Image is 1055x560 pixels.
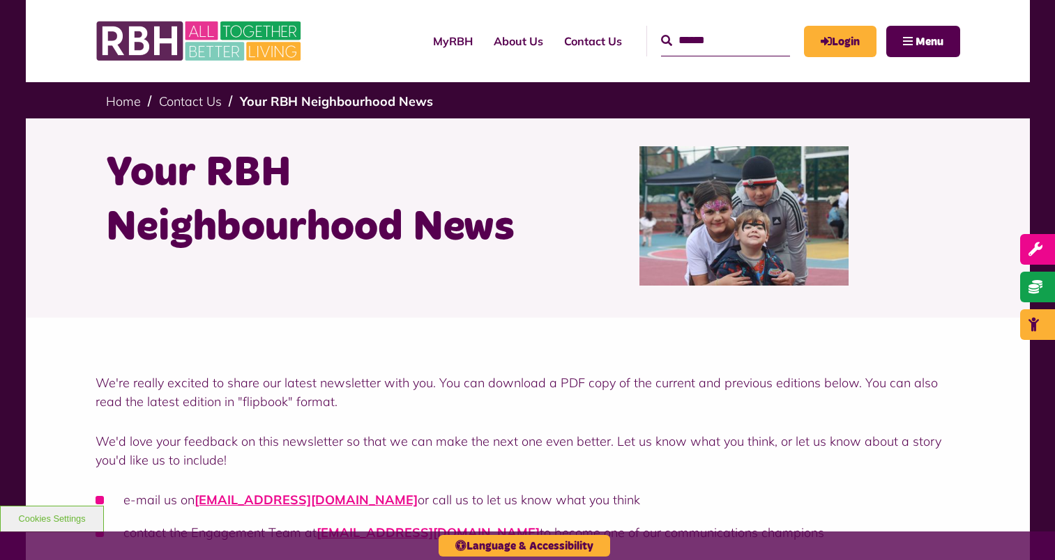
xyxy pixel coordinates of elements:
[317,524,540,540] a: [EMAIL_ADDRESS][DOMAIN_NAME]
[804,26,876,57] a: MyRBH
[916,36,943,47] span: Menu
[423,22,483,60] a: MyRBH
[96,523,960,542] li: contact the Engagement Team at to become one of our communications champions
[554,22,632,60] a: Contact Us
[639,146,849,286] img: Freehold1
[439,535,610,557] button: Language & Accessibility
[159,93,222,109] a: Contact Us
[96,14,305,68] img: RBH
[992,497,1055,560] iframe: Netcall Web Assistant for live chat
[106,93,141,109] a: Home
[96,490,960,509] li: e-mail us on or call us to let us know what you think
[195,492,418,508] a: [EMAIL_ADDRESS][DOMAIN_NAME]
[96,373,960,411] p: We're really excited to share our latest newsletter with you. You can download a PDF copy of the ...
[886,26,960,57] button: Navigation
[483,22,554,60] a: About Us
[106,146,517,255] h1: Your RBH Neighbourhood News
[96,432,960,469] p: We'd love your feedback on this newsletter so that we can make the next one even better. Let us k...
[240,93,433,109] a: Your RBH Neighbourhood News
